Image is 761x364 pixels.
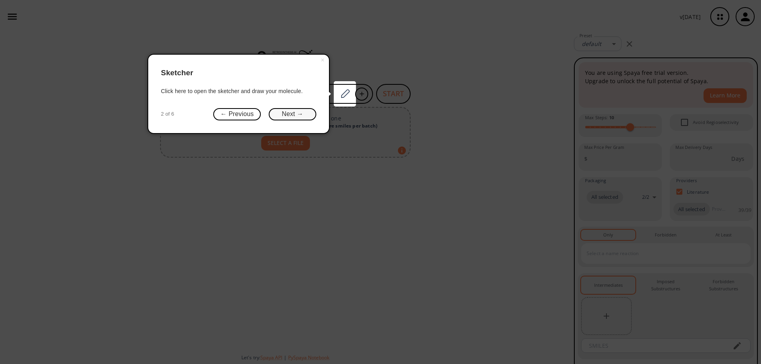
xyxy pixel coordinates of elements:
[269,108,316,120] button: Next →
[316,55,329,66] button: Close
[213,108,261,120] button: ← Previous
[161,87,316,95] div: Click here to open the sketcher and draw your molecule.
[161,110,174,118] span: 2 of 6
[161,61,316,85] header: Sketcher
